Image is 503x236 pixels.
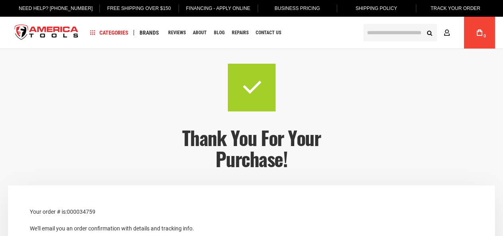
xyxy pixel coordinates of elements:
p: Your order # is: [30,207,473,216]
span: 0 [484,34,486,38]
span: Reviews [168,30,186,35]
a: Blog [210,27,228,38]
span: Thank you for your purchase! [182,123,320,173]
a: About [189,27,210,38]
span: Shipping Policy [355,6,397,11]
img: America Tools [8,18,85,48]
span: About [193,30,207,35]
span: Categories [90,30,128,35]
span: 000034759 [67,209,95,215]
a: 0 [472,17,487,49]
span: Brands [140,30,159,35]
span: Repairs [232,30,249,35]
a: Reviews [165,27,189,38]
span: Blog [214,30,225,35]
p: We'll email you an order confirmation with details and tracking info. [30,224,473,233]
a: Brands [136,27,163,38]
span: Contact Us [256,30,281,35]
a: Contact Us [252,27,285,38]
button: Search [422,25,437,40]
a: Categories [87,27,132,38]
a: store logo [8,18,85,48]
a: Repairs [228,27,252,38]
